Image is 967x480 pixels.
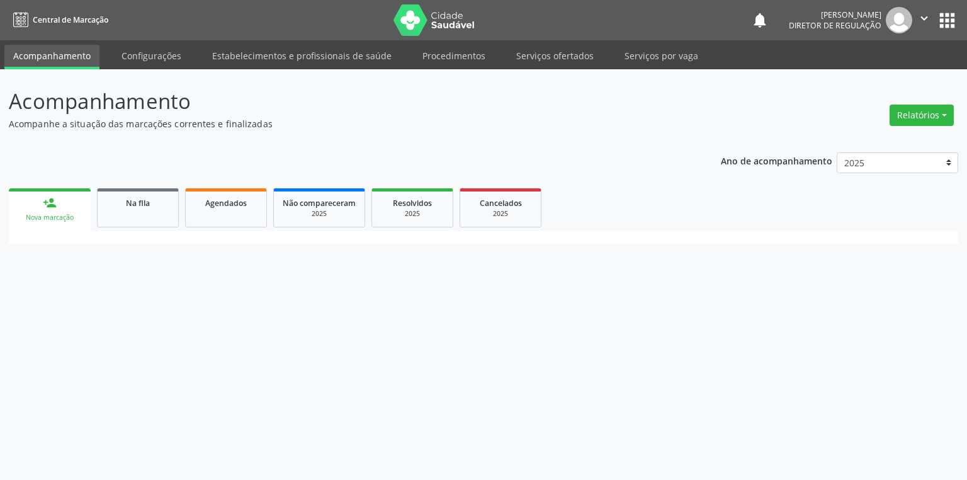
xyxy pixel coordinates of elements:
a: Acompanhamento [4,45,99,69]
p: Ano de acompanhamento [721,152,832,168]
div: person_add [43,196,57,210]
a: Configurações [113,45,190,67]
button: notifications [751,11,769,29]
button:  [912,7,936,33]
span: Central de Marcação [33,14,108,25]
span: Na fila [126,198,150,209]
div: 2025 [283,209,356,219]
a: Serviços por vaga [616,45,707,67]
a: Procedimentos [414,45,494,67]
p: Acompanhe a situação das marcações correntes e finalizadas [9,117,674,130]
div: [PERSON_NAME] [789,9,881,20]
button: apps [936,9,958,31]
span: Agendados [205,198,247,209]
button: Relatórios [890,105,954,126]
i:  [917,11,931,25]
img: img [886,7,912,33]
div: 2025 [469,209,532,219]
span: Cancelados [480,198,522,209]
span: Resolvidos [393,198,432,209]
a: Central de Marcação [9,9,108,30]
p: Acompanhamento [9,86,674,117]
div: 2025 [381,209,444,219]
a: Estabelecimentos e profissionais de saúde [203,45,400,67]
span: Diretor de regulação [789,20,881,31]
span: Não compareceram [283,198,356,209]
div: Nova marcação [18,213,82,222]
a: Serviços ofertados [507,45,602,67]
